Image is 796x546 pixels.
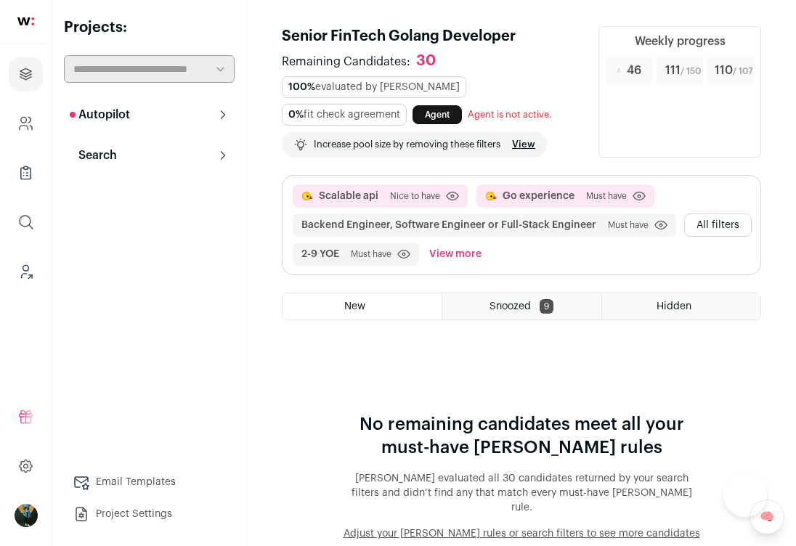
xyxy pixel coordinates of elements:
[715,62,753,79] span: 110
[17,17,34,25] img: wellfound-shorthand-0d5821cbd27db2630d0214b213865d53afaa358527fdda9d0ea32b1df1b89c2c.svg
[64,17,235,38] h2: Projects:
[282,26,581,46] h1: Senior FinTech Golang Developer
[9,155,43,190] a: Company Lists
[351,248,391,260] span: Must have
[288,110,304,120] span: 0%
[512,139,535,150] a: View
[723,473,767,517] iframe: Help Scout Beacon - Open
[416,52,436,70] div: 30
[282,76,466,98] div: evaluated by [PERSON_NAME]
[442,293,601,319] a: Snoozed 9
[602,293,760,319] a: Hidden
[608,219,649,231] span: Must have
[70,106,130,123] p: Autopilot
[340,526,703,541] button: Adjust your [PERSON_NAME] rules or search filters to see more candidates
[340,471,703,515] p: [PERSON_NAME] evaluated all 30 candidates returned by your search filters and didn’t find any tha...
[413,105,462,124] a: Agent
[64,468,235,497] a: Email Templates
[301,218,596,232] button: Backend Engineer, Software Engineer or Full-Stack Engineer
[301,247,339,261] button: 2-9 YOE
[15,504,38,527] img: 12031951-medium_jpg
[733,67,753,76] span: / 107
[319,189,378,203] button: Scalable api
[503,189,574,203] button: Go experience
[15,504,38,527] button: Open dropdown
[681,67,701,76] span: / 150
[314,139,500,150] p: Increase pool size by removing these filters
[684,213,752,237] button: All filters
[627,62,641,79] span: 46
[70,147,117,164] p: Search
[586,190,627,202] span: Must have
[282,104,407,126] div: fit check agreement
[635,33,726,50] div: Weekly progress
[9,106,43,141] a: Company and ATS Settings
[468,110,552,119] span: Agent is not active.
[9,57,43,91] a: Projects
[750,500,784,534] a: 🧠
[64,500,235,529] a: Project Settings
[9,254,43,289] a: Leads (Backoffice)
[490,301,531,311] span: Snoozed
[390,190,440,202] span: Nice to have
[64,141,235,170] button: Search
[288,82,315,92] span: 100%
[657,301,691,311] span: Hidden
[344,301,365,311] span: New
[426,243,484,266] button: View more
[540,299,553,314] span: 9
[665,62,701,79] span: 111
[282,53,410,70] span: Remaining Candidates:
[340,413,703,460] p: No remaining candidates meet all your must-have [PERSON_NAME] rules
[64,100,235,129] button: Autopilot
